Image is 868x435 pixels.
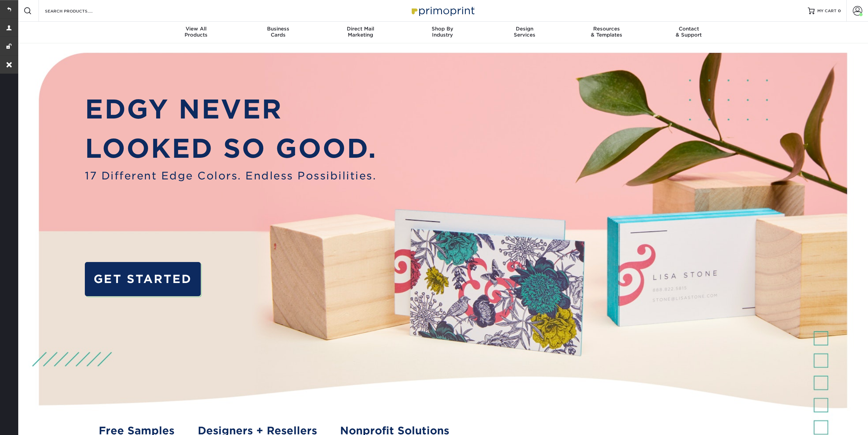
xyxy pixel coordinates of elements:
[44,7,110,15] input: SEARCH PRODUCTS.....
[319,22,402,43] a: Direct MailMarketing
[237,22,319,43] a: BusinessCards
[85,129,377,168] p: LOOKED SO GOOD.
[85,262,200,296] a: GET STARTED
[483,26,565,38] div: Services
[85,168,377,183] span: 17 Different Edge Colors. Endless Possibilities.
[85,90,377,129] p: EDGY NEVER
[319,26,402,38] div: Marketing
[402,22,484,43] a: Shop ByIndustry
[237,26,319,38] div: Cards
[648,26,730,32] span: Contact
[319,26,402,32] span: Direct Mail
[402,26,484,38] div: Industry
[648,26,730,38] div: & Support
[155,22,237,43] a: View AllProducts
[237,26,319,32] span: Business
[155,26,237,38] div: Products
[838,8,841,13] span: 0
[565,26,648,32] span: Resources
[409,3,476,18] img: Primoprint
[817,8,837,14] span: MY CART
[648,22,730,43] a: Contact& Support
[565,26,648,38] div: & Templates
[483,26,565,32] span: Design
[402,26,484,32] span: Shop By
[155,26,237,32] span: View All
[483,22,565,43] a: DesignServices
[565,22,648,43] a: Resources& Templates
